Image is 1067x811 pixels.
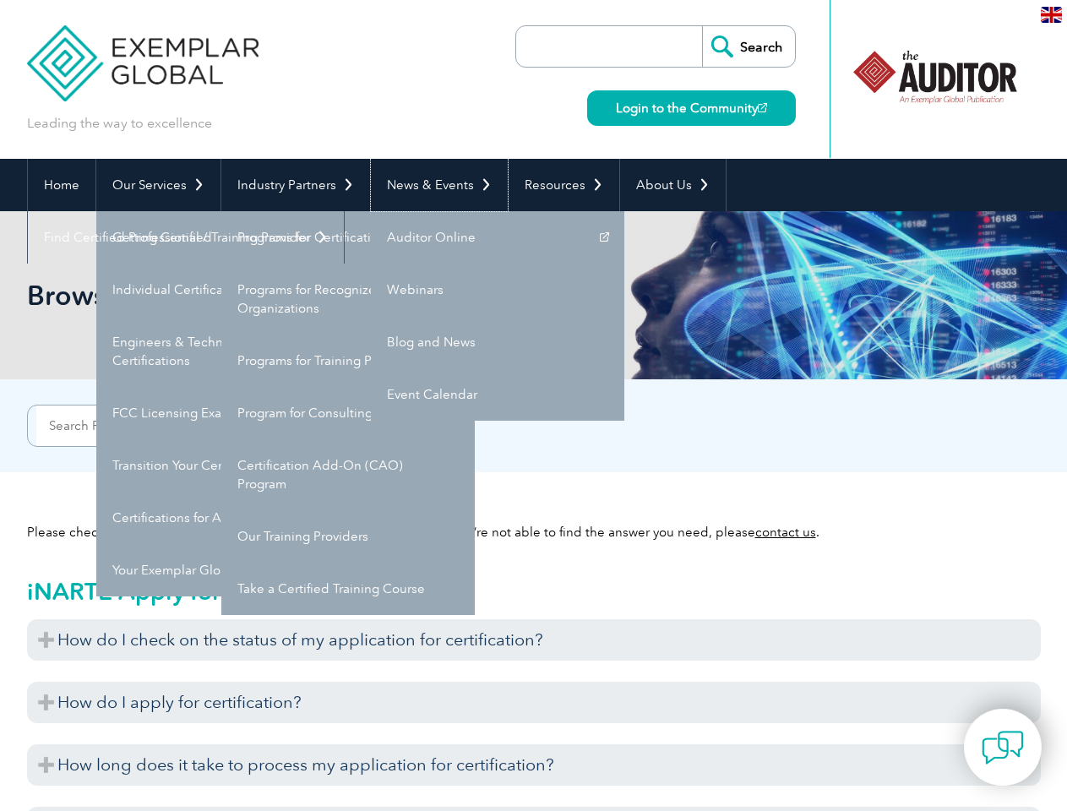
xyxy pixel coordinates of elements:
[587,90,796,126] a: Login to the Community
[758,103,767,112] img: open_square.png
[27,523,1041,542] p: Please check the list below for answers to frequently asked questions. If you’re not able to find...
[371,264,624,316] a: Webinars
[755,525,816,540] a: contact us
[28,211,344,264] a: Find Certified Professional / Training Provider
[27,619,1041,661] h3: How do I check on the status of my application for certification?
[221,563,475,615] a: Take a Certified Training Course
[36,405,204,446] input: Search FAQ
[221,264,475,335] a: Programs for Recognized Organizations
[371,211,624,264] a: Auditor Online
[371,368,624,421] a: Event Calendar
[221,211,475,264] a: Programs for Certification Bodies
[28,159,95,211] a: Home
[27,744,1041,786] h3: How long does it take to process my application for certification?
[27,578,1041,605] h2: iNARTE Apply for Certification
[27,114,212,133] p: Leading the way to excellence
[702,26,795,67] input: Search
[96,544,350,596] a: Your Exemplar Global ROI
[221,159,370,211] a: Industry Partners
[96,439,350,492] a: Transition Your Certification
[221,439,475,510] a: Certification Add-On (CAO) Program
[620,159,726,211] a: About Us
[509,159,619,211] a: Resources
[982,727,1024,769] img: contact-chat.png
[96,159,220,211] a: Our Services
[27,279,676,312] h1: Browse All FAQs by Category
[371,316,624,368] a: Blog and News
[221,510,475,563] a: Our Training Providers
[96,387,350,439] a: FCC Licensing Exams
[221,387,475,439] a: Program for Consulting Group
[96,316,350,387] a: Engineers & Technicians Certifications
[371,159,508,211] a: News & Events
[96,264,350,316] a: Individual Certifications
[96,492,350,544] a: Certifications for ASQ CQAs
[1041,7,1062,23] img: en
[221,335,475,387] a: Programs for Training Providers
[27,682,1041,723] h3: How do I apply for certification?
